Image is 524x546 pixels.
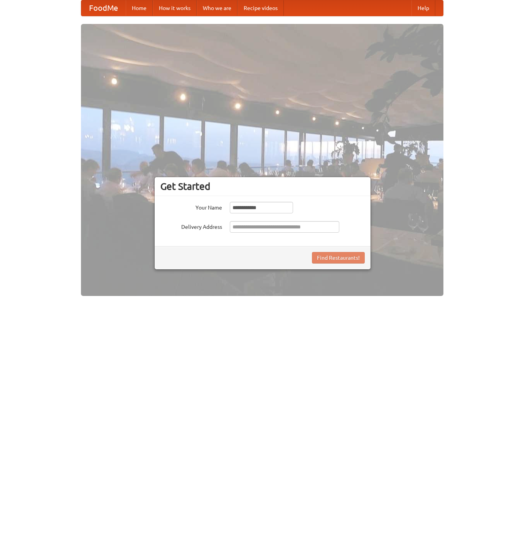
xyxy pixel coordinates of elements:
[153,0,197,16] a: How it works
[126,0,153,16] a: Home
[160,181,365,192] h3: Get Started
[160,202,222,211] label: Your Name
[160,221,222,231] label: Delivery Address
[238,0,284,16] a: Recipe videos
[81,0,126,16] a: FoodMe
[312,252,365,264] button: Find Restaurants!
[197,0,238,16] a: Who we are
[411,0,435,16] a: Help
